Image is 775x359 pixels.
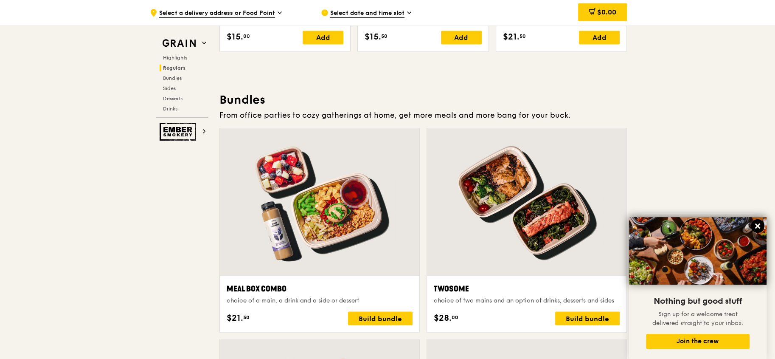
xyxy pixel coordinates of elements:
[219,109,627,121] div: From office parties to cozy gatherings at home, get more meals and more bang for your buck.
[434,283,620,294] div: Twosome
[163,75,182,81] span: Bundles
[227,311,243,324] span: $21.
[159,9,275,18] span: Select a delivery address or Food Point
[646,334,750,349] button: Join the crew
[348,311,413,325] div: Build bundle
[629,217,767,285] img: DSC07876-Edit02-Large.jpeg
[365,31,381,43] span: $15.
[452,314,458,320] span: 00
[227,31,243,43] span: $15.
[243,314,250,320] span: 50
[160,36,199,51] img: Grain web logo
[160,123,199,141] img: Ember Smokery web logo
[597,8,616,16] span: $0.00
[654,296,742,306] span: Nothing but good stuff
[227,296,413,305] div: choice of a main, a drink and a side or dessert
[434,296,620,305] div: choice of two mains and an option of drinks, desserts and sides
[163,85,176,91] span: Sides
[579,31,620,44] div: Add
[330,9,404,18] span: Select date and time slot
[163,55,187,61] span: Highlights
[503,31,519,43] span: $21.
[303,31,343,44] div: Add
[219,92,627,107] h3: Bundles
[163,65,185,71] span: Regulars
[243,33,250,40] span: 00
[381,33,387,40] span: 50
[163,106,177,112] span: Drinks
[555,311,620,325] div: Build bundle
[227,283,413,294] div: Meal Box Combo
[519,33,526,40] span: 50
[441,31,482,44] div: Add
[751,219,764,233] button: Close
[652,311,743,327] span: Sign up for a welcome treat delivered straight to your inbox.
[163,96,183,102] span: Desserts
[434,311,452,324] span: $28.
